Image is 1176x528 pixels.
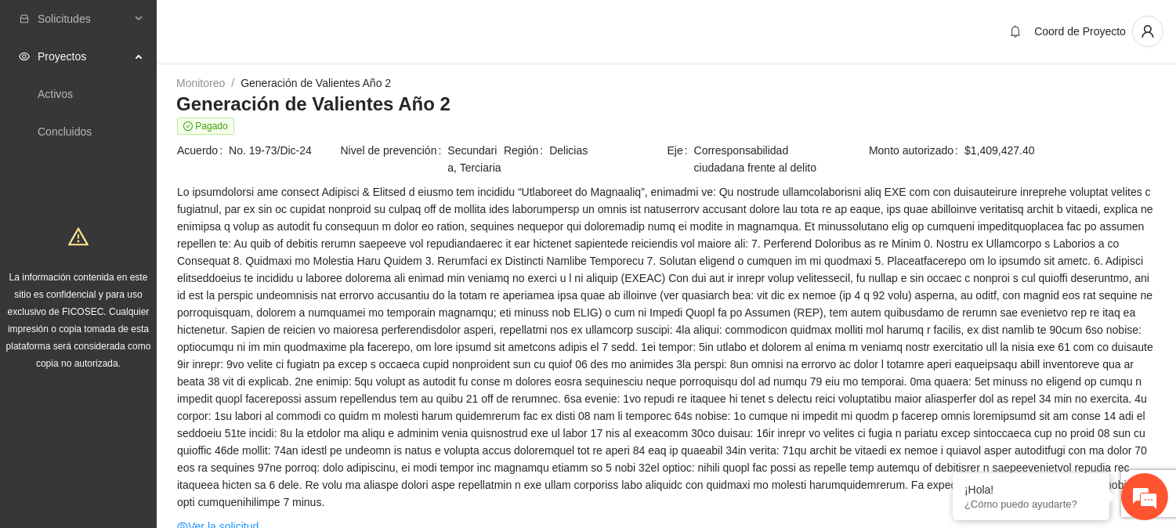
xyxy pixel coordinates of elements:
[504,142,549,159] span: Región
[19,51,30,62] span: eye
[8,357,299,412] textarea: Escriba su mensaje y pulse “Intro”
[81,80,263,100] div: Chatee con nosotros ahora
[6,272,151,369] span: La información contenida en este sitio es confidencial y para uso exclusivo de FICOSEC. Cualquier...
[177,183,1156,511] span: Lo ipsumdolorsi ame consect Adipisci & Elitsed d eiusmo tem incididu “Utlaboreet do Magnaaliq”, e...
[869,142,964,159] span: Monto autorizado
[341,142,448,176] span: Nivel de prevención
[549,142,665,159] span: Delicias
[964,142,1156,159] span: $1,409,427.40
[38,3,130,34] span: Solicitudes
[964,498,1098,510] p: ¿Cómo puedo ayudarte?
[229,142,338,159] span: No. 19-73/Dic-24
[668,142,694,176] span: Eje
[38,41,130,72] span: Proyectos
[1133,24,1163,38] span: user
[183,121,193,131] span: check-circle
[176,77,225,89] a: Monitoreo
[447,142,502,176] span: Secundaria, Terciaria
[964,483,1098,496] div: ¡Hola!
[68,226,89,247] span: warning
[19,13,30,24] span: inbox
[1003,19,1028,44] button: bell
[38,88,73,100] a: Activos
[694,142,829,176] span: Corresponsabilidad ciudadana frente al delito
[257,8,295,45] div: Minimizar ventana de chat en vivo
[91,174,216,332] span: Estamos en línea.
[1004,25,1027,38] span: bell
[241,77,391,89] a: Generación de Valientes Año 2
[177,142,229,159] span: Acuerdo
[38,125,92,138] a: Concluidos
[1034,25,1126,38] span: Coord de Proyecto
[176,92,1156,117] h3: Generación de Valientes Año 2
[231,77,234,89] span: /
[1132,16,1163,47] button: user
[177,118,234,135] span: Pagado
